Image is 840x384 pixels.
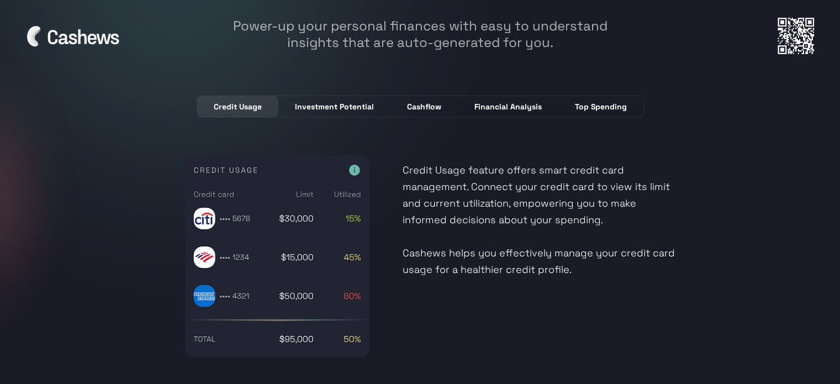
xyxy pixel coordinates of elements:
div: Financial Analysis [474,101,542,112]
p: Credit Usage feature offers smart credit card management. Connect your credit card to view its li... [403,140,680,278]
div: Credit Usage [214,101,262,112]
div: Cashflow [407,101,441,112]
div: Top Spending [575,101,627,112]
div: Investment Potential [295,101,374,112]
